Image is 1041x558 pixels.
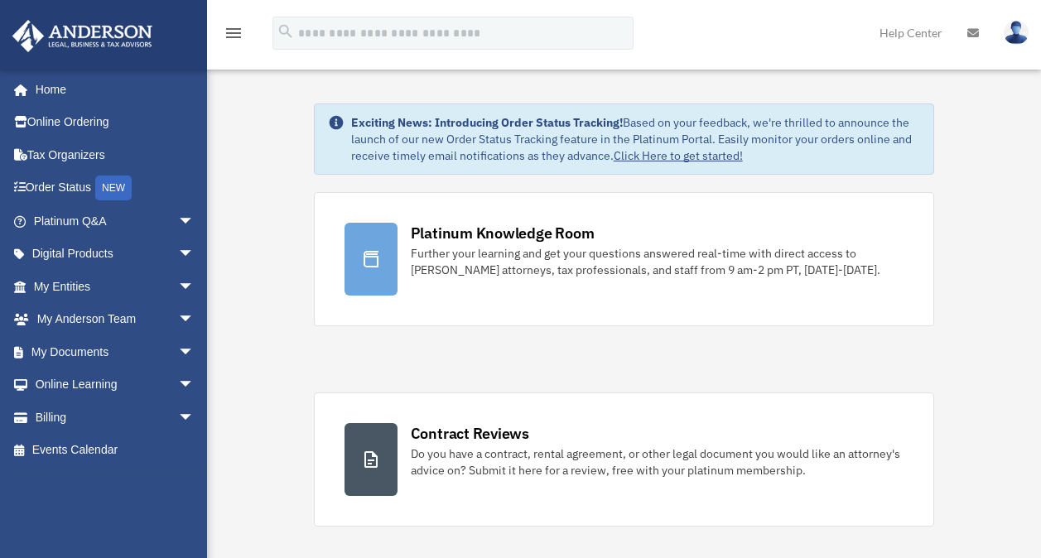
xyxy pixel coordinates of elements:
[12,335,219,368] a: My Documentsarrow_drop_down
[411,245,904,278] div: Further your learning and get your questions answered real-time with direct access to [PERSON_NAM...
[178,270,211,304] span: arrow_drop_down
[12,138,219,171] a: Tax Organizers
[7,20,157,52] img: Anderson Advisors Platinum Portal
[12,401,219,434] a: Billingarrow_drop_down
[1004,21,1029,45] img: User Pic
[178,303,211,337] span: arrow_drop_down
[12,73,211,106] a: Home
[12,434,219,467] a: Events Calendar
[12,106,219,139] a: Online Ordering
[12,238,219,271] a: Digital Productsarrow_drop_down
[411,223,595,243] div: Platinum Knowledge Room
[614,148,743,163] a: Click Here to get started!
[277,22,295,41] i: search
[314,192,935,326] a: Platinum Knowledge Room Further your learning and get your questions answered real-time with dire...
[178,238,211,272] span: arrow_drop_down
[95,176,132,200] div: NEW
[314,392,935,527] a: Contract Reviews Do you have a contract, rental agreement, or other legal document you would like...
[224,29,243,43] a: menu
[12,270,219,303] a: My Entitiesarrow_drop_down
[178,204,211,238] span: arrow_drop_down
[12,303,219,336] a: My Anderson Teamarrow_drop_down
[12,171,219,205] a: Order StatusNEW
[351,115,623,130] strong: Exciting News: Introducing Order Status Tracking!
[178,401,211,435] span: arrow_drop_down
[224,23,243,43] i: menu
[411,423,529,444] div: Contract Reviews
[12,368,219,402] a: Online Learningarrow_drop_down
[12,204,219,238] a: Platinum Q&Aarrow_drop_down
[411,445,904,479] div: Do you have a contract, rental agreement, or other legal document you would like an attorney's ad...
[178,368,211,402] span: arrow_drop_down
[178,335,211,369] span: arrow_drop_down
[351,114,921,164] div: Based on your feedback, we're thrilled to announce the launch of our new Order Status Tracking fe...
